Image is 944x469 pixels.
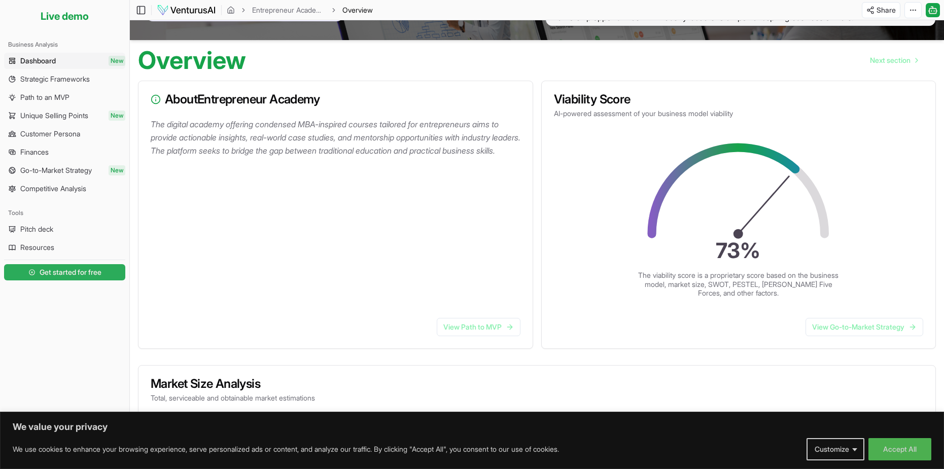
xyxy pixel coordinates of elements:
a: View Go-to-Market Strategy [806,318,923,336]
a: Go-to-Market StrategyNew [4,162,125,178]
a: Finances [4,144,125,160]
span: Customer Persona [20,129,80,139]
div: Business Analysis [4,37,125,53]
span: Next section [870,55,911,65]
a: Get started for free [4,262,125,282]
span: Strategic Frameworks [20,74,90,84]
p: Total, serviceable and obtainable market estimations [151,393,923,403]
nav: breadcrumb [227,5,373,15]
a: Pitch deck [4,221,125,237]
p: The viability score is a proprietary score based on the business model, market size, SWOT, PESTEL... [637,271,840,298]
button: Customize [807,438,864,460]
span: Path to an MVP [20,92,69,102]
a: Path to an MVP [4,89,125,105]
button: Share [862,2,900,18]
span: Go-to-Market Strategy [20,165,92,175]
a: View Path to MVP [437,318,520,336]
button: Get started for free [4,264,125,280]
a: Go to next page [862,50,926,70]
span: Pitch deck [20,224,53,234]
span: New [109,56,125,66]
a: Unique Selling PointsNew [4,107,125,124]
span: New [109,111,125,121]
h3: Market Size Analysis [151,378,923,390]
span: New [109,165,125,175]
span: Dashboard [20,56,56,66]
a: Competitive Analysis [4,181,125,197]
span: Overview [342,5,373,15]
h3: Viability Score [554,93,924,105]
a: Strategic Frameworks [4,71,125,87]
a: Entrepreneur Academy [252,5,325,15]
span: Share [877,5,896,15]
span: Finances [20,147,49,157]
p: The digital academy offering condensed MBA-inspired courses tailored for entrepreneurs aims to pr... [151,118,525,157]
text: 73 % [716,238,761,263]
span: Unique Selling Points [20,111,88,121]
span: Competitive Analysis [20,184,86,194]
h1: Overview [138,48,246,73]
img: logo [157,4,216,16]
nav: pagination [862,50,926,70]
p: We use cookies to enhance your browsing experience, serve personalized ads or content, and analyz... [13,443,559,455]
a: DashboardNew [4,53,125,69]
div: Tools [4,205,125,221]
p: We value your privacy [13,421,931,433]
button: Accept All [868,438,931,460]
span: Resources [20,242,54,252]
a: Customer Persona [4,126,125,142]
p: AI-powered assessment of your business model viability [554,109,924,119]
a: Resources [4,239,125,256]
h3: About Entrepreneur Academy [151,93,520,105]
span: Get started for free [40,267,101,277]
